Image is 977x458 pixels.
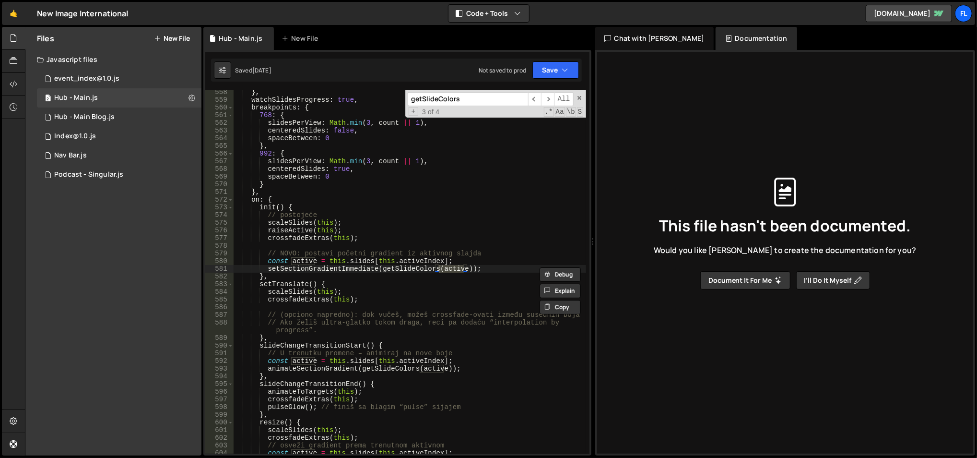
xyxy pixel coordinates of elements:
div: 586 [205,303,234,311]
a: 🤙 [2,2,25,25]
div: 595 [205,380,234,388]
button: Save [532,61,579,79]
div: 582 [205,273,234,280]
div: 580 [205,257,234,265]
div: 597 [205,396,234,403]
div: event_index@1.0.js [54,74,119,83]
div: 584 [205,288,234,296]
div: 565 [205,142,234,150]
div: 592 [205,357,234,365]
button: New File [154,35,190,42]
div: 573 [205,204,234,211]
div: Hub - Main.js [219,34,262,43]
span: Whole Word Search [566,107,576,117]
div: 596 [205,388,234,396]
h2: Files [37,33,54,44]
div: 601 [205,426,234,434]
a: Fl [955,5,972,22]
div: 570 [205,181,234,188]
div: 558 [205,88,234,96]
div: Nav Bar.js [54,151,87,160]
div: 578 [205,242,234,250]
div: 590 [205,342,234,350]
div: 571 [205,188,234,196]
div: 568 [205,165,234,173]
span: Would you like [PERSON_NAME] to create the documentation for you? [654,245,916,255]
button: Explain [540,284,581,298]
span: 2 [45,95,51,103]
div: 572 [205,196,234,204]
div: 583 [205,280,234,288]
div: 581 [205,265,234,273]
div: 594 [205,373,234,380]
div: 587 [205,311,234,319]
div: New File [282,34,322,43]
div: 574 [205,211,234,219]
div: 576 [205,227,234,234]
div: 585 [205,296,234,303]
div: 567 [205,157,234,165]
div: 566 [205,150,234,157]
a: [DOMAIN_NAME] [866,5,952,22]
div: 577 [205,234,234,242]
div: Hub - Main.js [54,94,98,102]
button: I’ll do it myself [796,271,870,289]
div: 593 [205,365,234,373]
div: 559 [205,96,234,104]
div: Index@1.0.js [54,132,96,141]
: 15795/46556.js [37,165,201,184]
span: ​ [541,92,554,106]
div: Chat with [PERSON_NAME] [595,27,714,50]
div: 591 [205,350,234,357]
div: Javascript files [25,50,201,69]
div: Documentation [716,27,797,50]
div: 604 [205,449,234,457]
span: 3 of 4 [418,108,443,116]
div: 579 [205,250,234,257]
div: 588 [205,319,234,334]
div: 598 [205,403,234,411]
span: Alt-Enter [554,92,574,106]
div: 561 [205,111,234,119]
span: CaseSensitive Search [555,107,565,117]
span: Search In Selection [577,107,583,117]
div: New Image International [37,8,129,19]
div: 600 [205,419,234,426]
input: Search for [408,92,528,106]
span: This file hasn't been documented. [659,218,911,233]
div: 563 [205,127,234,134]
div: 569 [205,173,234,181]
div: Not saved to prod [479,66,527,74]
span: Toggle Replace mode [409,107,419,116]
div: 603 [205,442,234,449]
div: 602 [205,434,234,442]
div: 15795/42190.js [37,69,201,88]
div: 560 [205,104,234,111]
div: Podcast - Singular.js [54,170,123,179]
div: Hub - Main Blog.js [54,113,115,121]
div: 589 [205,334,234,342]
div: 15795/46353.js [37,108,201,127]
span: RegExp Search [544,107,554,117]
button: Debug [540,267,581,282]
span: ​ [528,92,541,106]
div: 15795/46513.js [37,146,201,165]
button: Code + Tools [448,5,529,22]
div: 15795/46323.js [37,88,201,108]
div: [DATE] [252,66,271,74]
div: 562 [205,119,234,127]
div: 575 [205,219,234,227]
div: 15795/44313.js [37,127,201,146]
div: 564 [205,134,234,142]
button: Document it for me [700,271,790,289]
div: Saved [235,66,271,74]
button: Copy [540,300,581,314]
div: 599 [205,411,234,419]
